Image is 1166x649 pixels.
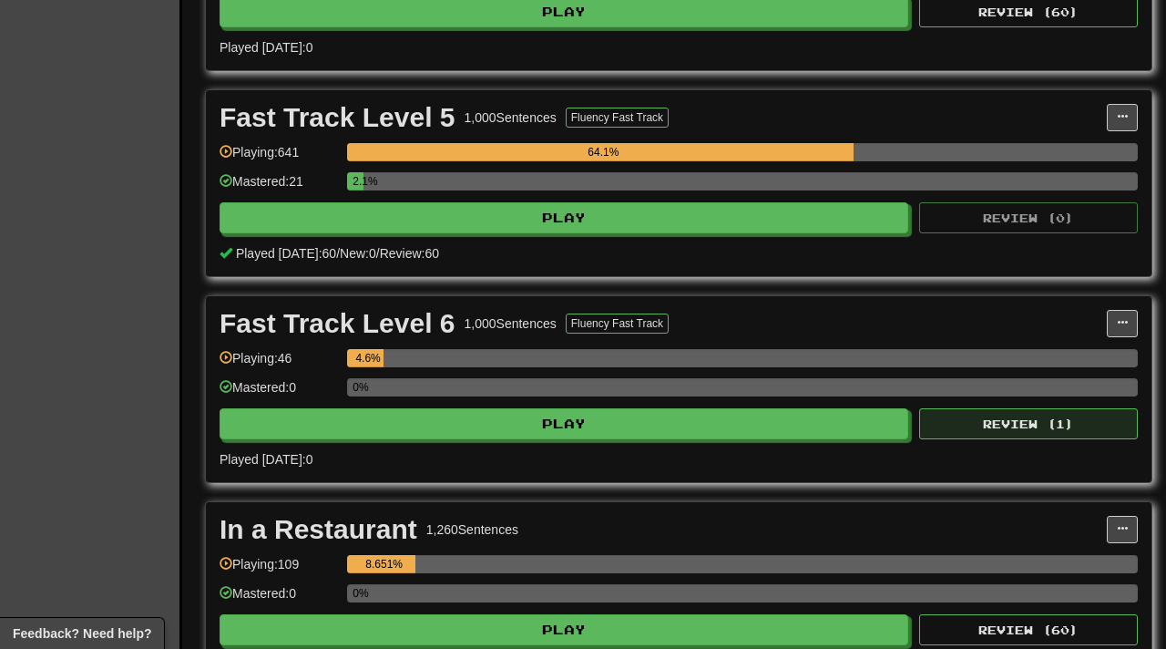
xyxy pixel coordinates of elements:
[220,555,338,585] div: Playing: 109
[566,108,669,128] button: Fluency Fast Track
[353,172,363,191] div: 2.1%
[220,584,338,614] div: Mastered: 0
[220,408,908,439] button: Play
[919,614,1138,645] button: Review (60)
[376,246,380,261] span: /
[220,378,338,408] div: Mastered: 0
[465,314,557,333] div: 1,000 Sentences
[353,349,384,367] div: 4.6%
[426,520,518,539] div: 1,260 Sentences
[220,40,312,55] span: Played [DATE]: 0
[353,143,854,161] div: 64.1%
[919,408,1138,439] button: Review (1)
[13,624,151,643] span: Open feedback widget
[919,202,1138,233] button: Review (0)
[353,555,415,573] div: 8.651%
[220,614,908,645] button: Play
[220,310,455,337] div: Fast Track Level 6
[336,246,340,261] span: /
[220,172,338,202] div: Mastered: 21
[220,516,417,543] div: In a Restaurant
[220,349,338,379] div: Playing: 46
[220,143,338,173] div: Playing: 641
[340,246,376,261] span: New: 0
[220,104,455,131] div: Fast Track Level 5
[220,452,312,467] span: Played [DATE]: 0
[220,202,908,233] button: Play
[465,108,557,127] div: 1,000 Sentences
[566,314,669,334] button: Fluency Fast Track
[236,246,336,261] span: Played [DATE]: 60
[380,246,439,261] span: Review: 60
